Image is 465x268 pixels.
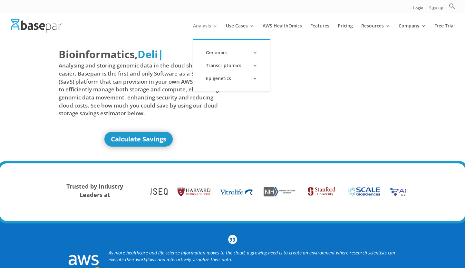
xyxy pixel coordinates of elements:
[361,24,390,39] a: Resources
[109,250,395,263] i: As more healthcare and life science information moves to the cloud, a growing need is to create a...
[413,6,423,13] a: Login
[199,59,264,72] a: Transcriptomics
[59,47,138,62] span: Bioinformatics,
[237,47,398,137] iframe: Basepair - NGS Analysis Simplified
[199,46,264,59] a: Genomics
[263,24,302,39] a: AWS HealthOmics
[449,3,455,13] a: Search Icon Link
[199,72,264,85] a: Epigenetics
[158,47,164,61] span: |
[138,47,158,61] span: Deli
[434,24,455,39] a: Free Trial
[449,3,455,9] svg: Search
[66,182,123,199] strong: Trusted by Industry Leaders at
[341,222,457,260] iframe: Drift Widget Chat Controller
[11,19,62,33] img: Basepair
[429,6,443,13] a: Sign up
[338,24,353,39] a: Pricing
[310,24,329,39] a: Features
[193,24,218,39] a: Analysis
[59,62,219,117] span: Analysing and storing genomic data in the cloud should be easier. Basepair is the first and only ...
[104,132,173,147] a: Calculate Savings
[226,24,254,39] a: Use Cases
[399,24,426,39] a: Company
